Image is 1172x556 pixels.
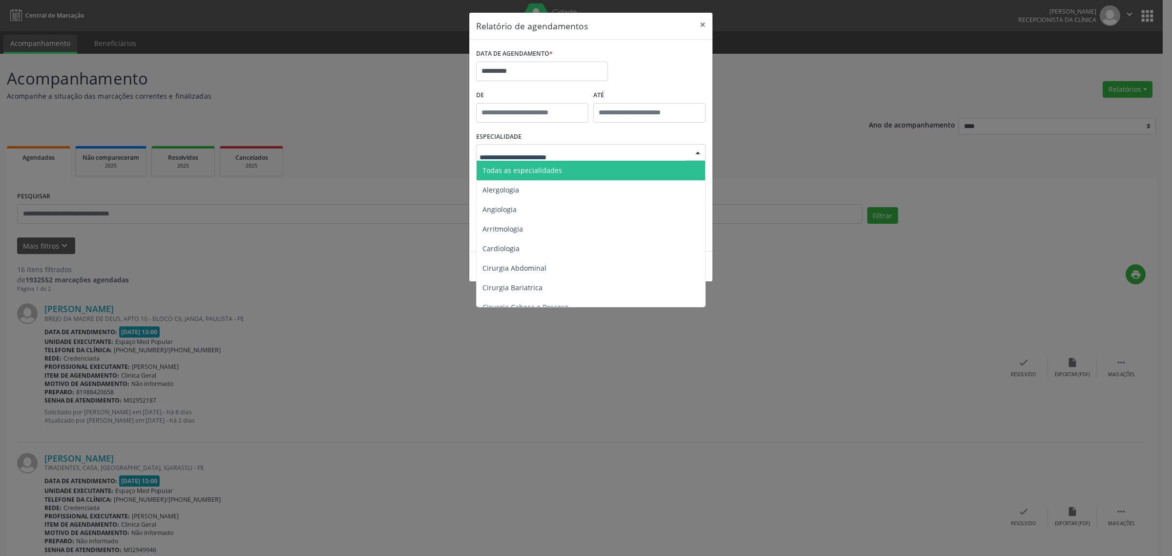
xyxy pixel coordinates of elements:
label: De [476,88,588,103]
label: ESPECIALIDADE [476,129,522,145]
span: Todas as especialidades [482,166,562,175]
label: DATA DE AGENDAMENTO [476,46,553,62]
label: ATÉ [593,88,706,103]
span: Angiologia [482,205,517,214]
h5: Relatório de agendamentos [476,20,588,32]
span: Alergologia [482,185,519,194]
span: Cirurgia Cabeça e Pescoço [482,302,568,312]
span: Cirurgia Bariatrica [482,283,543,292]
span: Arritmologia [482,224,523,234]
span: Cardiologia [482,244,520,253]
span: Cirurgia Abdominal [482,263,546,273]
button: Close [693,13,712,37]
